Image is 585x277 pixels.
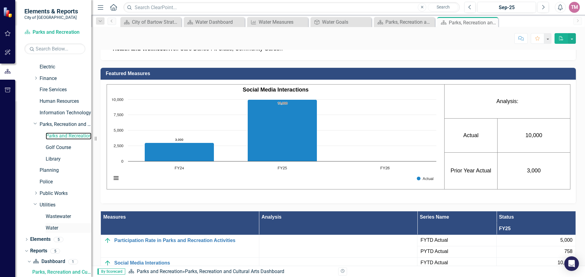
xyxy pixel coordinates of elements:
a: Water Goals [312,18,370,26]
text: 10,000 [112,98,123,102]
a: Elements [30,236,51,243]
a: Parks and Recreation [46,133,91,140]
td: Actual [445,119,497,153]
a: Human Resources [40,98,91,105]
strong: Social Media Interactions [243,87,309,93]
div: Chart. Highcharts interactive chart. [108,96,443,188]
button: TM [569,2,580,13]
text: 3,000 [175,138,183,141]
a: Social Media Interations [114,260,256,266]
small: City of [GEOGRAPHIC_DATA] [24,15,78,20]
a: Golf Course [46,144,91,151]
h3: Featured Measures [106,71,573,76]
a: Public Works [40,190,91,197]
img: On Target [104,237,111,244]
text: FY26 [380,166,390,170]
a: Library [46,156,91,163]
td: Prior Year Actual [445,152,497,189]
div: Parks, Recreation and Cultural Arts Dashboard [385,18,433,26]
path: FY24, 3,000. Actual. [145,143,214,161]
div: Water Measures [259,18,307,26]
a: Water Dashboard [185,18,243,26]
button: Sep-25 [477,2,536,13]
a: Planning [40,167,91,174]
div: 5 [50,248,60,254]
button: View chart menu, Chart [112,174,120,182]
td: 3,000 [497,152,570,189]
div: 5 [54,237,63,242]
text: 2,500 [114,144,123,148]
div: Parks, Recreation and Cultural Arts Dashboard [449,19,497,26]
a: Parks, Recreation and Cultural Arts Dashboard [31,267,91,277]
a: Wastewater [46,213,91,220]
a: Dashboard [33,258,65,265]
td: 10,000 [497,119,570,153]
svg: Interactive chart [108,96,439,188]
td: Analysis: [445,85,570,119]
a: Water Measures [249,18,307,26]
text: FY24 [175,166,184,170]
a: Information Technology [40,109,91,116]
a: Parks, Recreation and Cultural Arts Dashboard [375,18,433,26]
text: 7,500 [114,113,123,117]
div: Open Intercom Messenger [564,256,579,271]
a: Participation Rate in Parks and Recreation Activities [114,238,256,243]
path: FY25, 10,000. Actual. [248,99,317,161]
text: 5,000 [114,129,123,133]
a: Police [40,178,91,185]
div: Parks, Recreation and Cultural Arts Dashboard [185,268,284,274]
a: Utilities [40,202,91,209]
span: PYTD Actual [420,248,493,255]
span: 10,000 [558,259,573,266]
text: 0 [121,160,123,164]
strong: Health and Wellness: [113,46,168,52]
span: Search [437,5,450,9]
span: Elements & Reports [24,8,78,15]
a: Parks, Recreation and Cultural Arts [40,121,91,128]
div: City of Bartow Strategy and Performance Dashboard [132,18,180,26]
a: Reports [30,248,47,254]
span: FYTD Actual [420,237,493,244]
div: Water Goals [322,18,370,26]
div: 1 [68,259,78,264]
span: 758 [564,248,573,255]
img: On Target [104,259,111,267]
input: Search ClearPoint... [123,2,460,13]
div: Water Dashboard [195,18,243,26]
a: Parks and Recreation [137,268,183,274]
a: Water [46,225,91,232]
div: » [128,268,334,275]
a: Electric [40,64,91,71]
div: Sep-25 [480,4,534,11]
a: Fire Services [40,86,91,93]
text: FY25 [278,166,287,170]
button: Search [428,3,458,12]
span: By Scorecard [97,268,125,275]
a: Parks and Recreation [24,29,85,36]
button: Show Actual [417,176,434,181]
a: City of Bartow Strategy and Performance Dashboard [122,18,180,26]
div: Parks, Recreation and Cultural Arts Dashboard [32,269,91,275]
span: FYTD Actual [420,259,493,266]
input: Search Below... [24,43,85,54]
img: ClearPoint Strategy [3,7,14,18]
a: Finance [40,75,91,82]
text: 10,000 [278,102,288,105]
span: 5,000 [560,237,573,244]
